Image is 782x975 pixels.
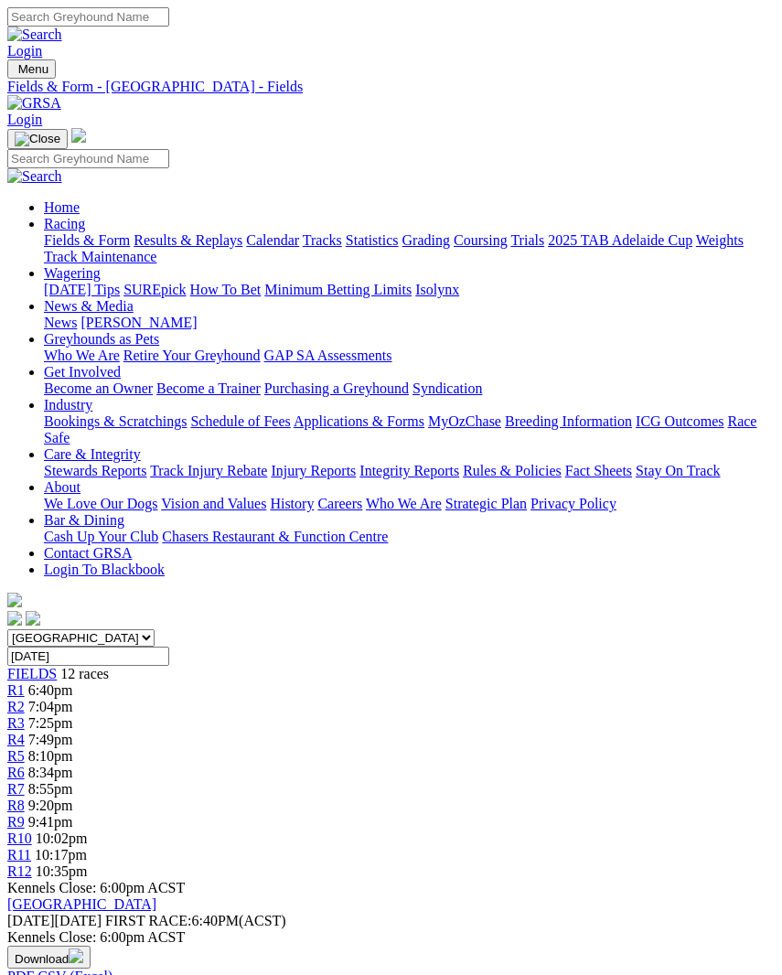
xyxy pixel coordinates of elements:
[44,265,101,281] a: Wagering
[44,348,120,363] a: Who We Are
[359,463,459,478] a: Integrity Reports
[28,765,73,780] span: 8:34pm
[35,847,87,862] span: 10:17pm
[28,715,73,731] span: 7:25pm
[44,545,132,561] a: Contact GRSA
[510,232,544,248] a: Trials
[7,913,102,928] span: [DATE]
[150,463,267,478] a: Track Injury Rebate
[44,216,85,231] a: Racing
[7,732,25,747] span: R4
[44,380,153,396] a: Become an Owner
[36,863,88,879] span: 10:35pm
[548,232,692,248] a: 2025 TAB Adelaide Cup
[7,149,169,168] input: Search
[636,463,720,478] a: Stay On Track
[415,282,459,297] a: Isolynx
[44,298,134,314] a: News & Media
[28,699,73,714] span: 7:04pm
[7,880,185,895] span: Kennels Close: 6:00pm ACST
[270,496,314,511] a: History
[7,896,156,912] a: [GEOGRAPHIC_DATA]
[190,413,290,429] a: Schedule of Fees
[44,232,775,265] div: Racing
[15,132,60,146] img: Close
[428,413,501,429] a: MyOzChase
[44,282,775,298] div: Wagering
[69,948,83,963] img: download.svg
[7,830,32,846] a: R10
[7,748,25,764] a: R5
[264,282,412,297] a: Minimum Betting Limits
[264,348,392,363] a: GAP SA Assessments
[412,380,482,396] a: Syndication
[7,781,25,797] span: R7
[105,913,191,928] span: FIRST RACE:
[7,168,62,185] img: Search
[7,814,25,830] a: R9
[44,512,124,528] a: Bar & Dining
[271,463,356,478] a: Injury Reports
[530,496,616,511] a: Privacy Policy
[445,496,527,511] a: Strategic Plan
[44,496,157,511] a: We Love Our Dogs
[28,732,73,747] span: 7:49pm
[636,413,723,429] a: ICG Outcomes
[7,798,25,813] a: R8
[7,913,55,928] span: [DATE]
[7,929,775,946] div: Kennels Close: 6:00pm ACST
[7,847,31,862] a: R11
[28,781,73,797] span: 8:55pm
[44,348,775,364] div: Greyhounds as Pets
[44,397,92,412] a: Industry
[7,682,25,698] a: R1
[7,715,25,731] a: R3
[7,863,32,879] a: R12
[7,611,22,626] img: facebook.svg
[317,496,362,511] a: Careers
[44,496,775,512] div: About
[303,232,342,248] a: Tracks
[346,232,399,248] a: Statistics
[134,232,242,248] a: Results & Replays
[123,282,186,297] a: SUREpick
[7,79,775,95] a: Fields & Form - [GEOGRAPHIC_DATA] - Fields
[44,413,187,429] a: Bookings & Scratchings
[246,232,299,248] a: Calendar
[44,446,141,462] a: Care & Integrity
[161,496,266,511] a: Vision and Values
[7,593,22,607] img: logo-grsa-white.png
[26,611,40,626] img: twitter.svg
[7,43,42,59] a: Login
[565,463,632,478] a: Fact Sheets
[28,814,73,830] span: 9:41pm
[44,315,775,331] div: News & Media
[264,380,409,396] a: Purchasing a Greyhound
[44,364,121,380] a: Get Involved
[505,413,632,429] a: Breeding Information
[44,529,775,545] div: Bar & Dining
[44,413,775,446] div: Industry
[123,348,261,363] a: Retire Your Greyhound
[294,413,424,429] a: Applications & Forms
[44,413,756,445] a: Race Safe
[7,666,57,681] a: FIELDS
[44,232,130,248] a: Fields & Form
[44,562,165,577] a: Login To Blackbook
[7,27,62,43] img: Search
[44,331,159,347] a: Greyhounds as Pets
[7,7,169,27] input: Search
[7,59,56,79] button: Toggle navigation
[44,529,158,544] a: Cash Up Your Club
[162,529,388,544] a: Chasers Restaurant & Function Centre
[696,232,744,248] a: Weights
[7,112,42,127] a: Login
[71,128,86,143] img: logo-grsa-white.png
[366,496,442,511] a: Who We Are
[7,946,91,969] button: Download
